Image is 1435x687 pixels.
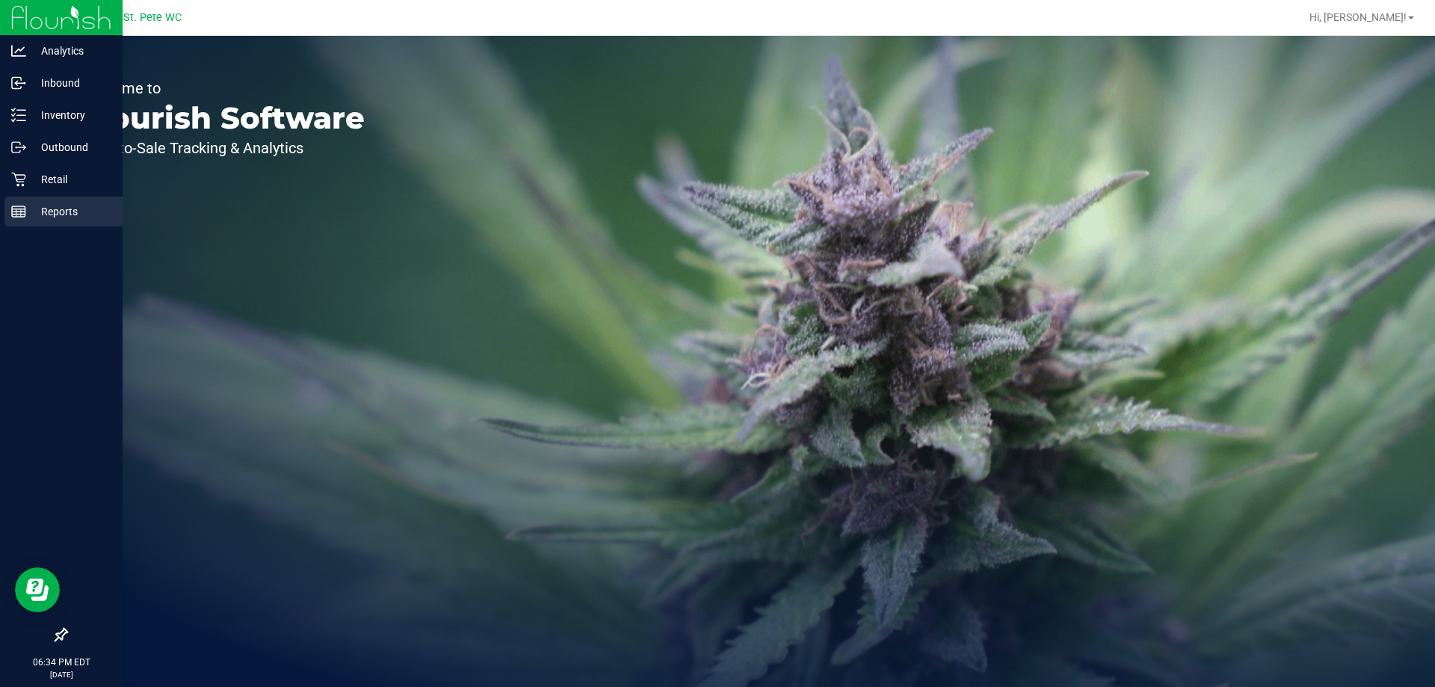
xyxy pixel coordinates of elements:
[26,170,116,188] p: Retail
[26,74,116,92] p: Inbound
[123,11,182,24] span: St. Pete WC
[11,108,26,123] inline-svg: Inventory
[7,656,116,669] p: 06:34 PM EDT
[26,138,116,156] p: Outbound
[26,42,116,60] p: Analytics
[11,172,26,187] inline-svg: Retail
[11,204,26,219] inline-svg: Reports
[7,669,116,680] p: [DATE]
[26,106,116,124] p: Inventory
[1309,11,1407,23] span: Hi, [PERSON_NAME]!
[11,140,26,155] inline-svg: Outbound
[11,43,26,58] inline-svg: Analytics
[11,76,26,90] inline-svg: Inbound
[81,81,365,96] p: Welcome to
[81,141,365,155] p: Seed-to-Sale Tracking & Analytics
[15,567,60,612] iframe: Resource center
[26,203,116,221] p: Reports
[81,103,365,133] p: Flourish Software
